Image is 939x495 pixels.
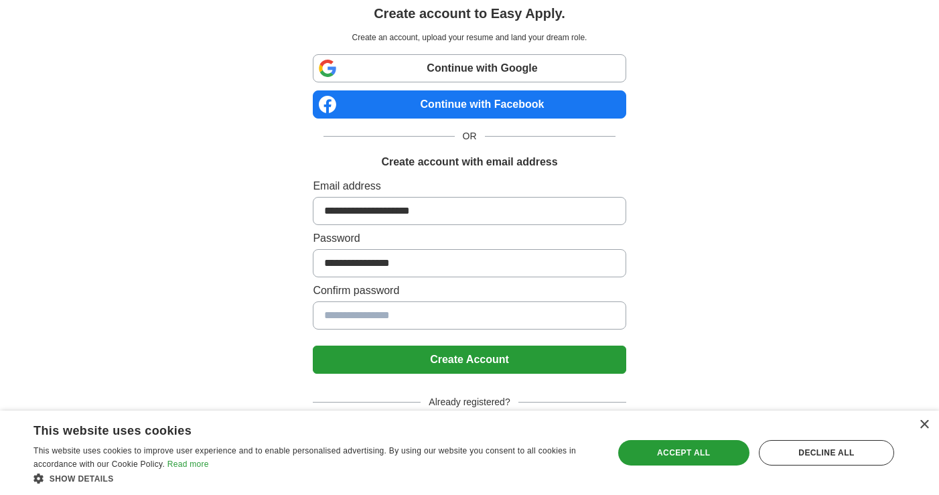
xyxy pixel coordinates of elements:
span: This website uses cookies to improve user experience and to enable personalised advertising. By u... [33,446,576,469]
label: Email address [313,178,626,194]
h1: Create account to Easy Apply. [374,3,565,23]
div: Close [919,420,929,430]
a: Read more, opens a new window [167,459,209,469]
span: OR [455,129,485,143]
a: Continue with Google [313,54,626,82]
button: Create Account [313,346,626,374]
span: Show details [50,474,114,484]
label: Password [313,230,626,246]
div: Accept all [618,440,749,466]
h1: Create account with email address [381,154,557,170]
a: Continue with Facebook [313,90,626,119]
div: Show details [33,472,596,485]
label: Confirm password [313,283,626,299]
span: Already registered? [421,395,518,409]
div: Decline all [759,440,894,466]
p: Create an account, upload your resume and land your dream role. [315,31,623,44]
div: This website uses cookies [33,419,563,439]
